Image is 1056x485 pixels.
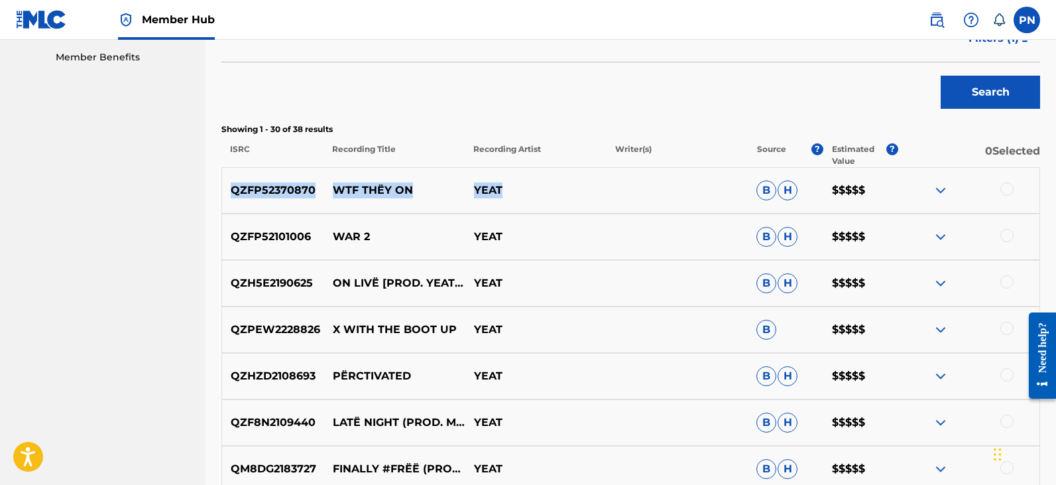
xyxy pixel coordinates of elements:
p: Showing 1 - 30 of 38 results [221,123,1040,135]
p: $$$$$ [823,415,898,431]
p: YEAT [465,368,607,384]
span: ? [811,143,823,155]
p: ISRC [221,143,323,167]
p: $$$$$ [823,368,898,384]
p: QZF8N2109440 [222,415,323,431]
p: Recording Title [323,143,465,167]
span: H [778,366,797,386]
a: Member Benefits [56,50,190,64]
span: H [778,227,797,247]
p: YEAT [465,182,607,198]
span: B [756,320,776,340]
img: expand [933,415,949,431]
div: Notifications [992,13,1006,27]
p: ON LIVË [PROD. YEAT BNYX] [323,275,465,291]
div: Help [958,7,984,33]
p: PËRCTIVATED [323,368,465,384]
p: QZFP52101006 [222,229,323,245]
img: MLC Logo [16,10,67,29]
span: H [778,180,797,200]
img: Top Rightsholder [118,12,134,28]
p: YEAT [465,229,607,245]
span: B [756,413,776,433]
p: QZH5E2190625 [222,275,323,291]
p: $$$$$ [823,461,898,477]
img: expand [933,368,949,384]
p: YEAT [465,415,607,431]
img: expand [933,461,949,477]
span: H [778,413,797,433]
button: Search [941,76,1040,109]
p: WTF THËY ON [323,182,465,198]
p: 0 Selected [898,143,1040,167]
p: X WITH THE BOOT UP [323,322,465,338]
img: expand [933,322,949,338]
p: YEAT [465,461,607,477]
p: QZPEW2228826 [222,322,323,338]
iframe: Chat Widget [990,421,1056,485]
p: Recording Artist [465,143,607,167]
img: expand [933,229,949,245]
p: $$$$$ [823,275,898,291]
p: Estimated Value [832,143,886,167]
img: help [963,12,979,28]
span: B [756,227,776,247]
span: H [778,459,797,479]
span: Member Hub [142,12,215,27]
p: LATË NIGHT (PROD. MAAJINS)[EXTENDO REMIX] [323,415,465,431]
span: B [756,366,776,386]
img: expand [933,275,949,291]
span: B [756,273,776,293]
span: B [756,180,776,200]
img: search [929,12,945,28]
div: User Menu [1014,7,1040,33]
span: B [756,459,776,479]
span: H [778,273,797,293]
p: $$$$$ [823,229,898,245]
p: QZFP52370870 [222,182,323,198]
img: expand [933,182,949,198]
p: QM8DG2183727 [222,461,323,477]
p: YEAT [465,322,607,338]
p: WAR 2 [323,229,465,245]
p: Writer(s) [607,143,748,167]
div: Drag [994,435,1002,474]
p: FINALLY #FRËË (PROD. [GEOGRAPHIC_DATA]) [323,461,465,477]
p: QZHZD2108693 [222,368,323,384]
p: $$$$$ [823,322,898,338]
p: Source [757,143,786,167]
p: $$$$$ [823,182,898,198]
iframe: Resource Center [1019,302,1056,409]
span: ? [886,143,898,155]
p: YEAT [465,275,607,291]
a: Public Search [923,7,950,33]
